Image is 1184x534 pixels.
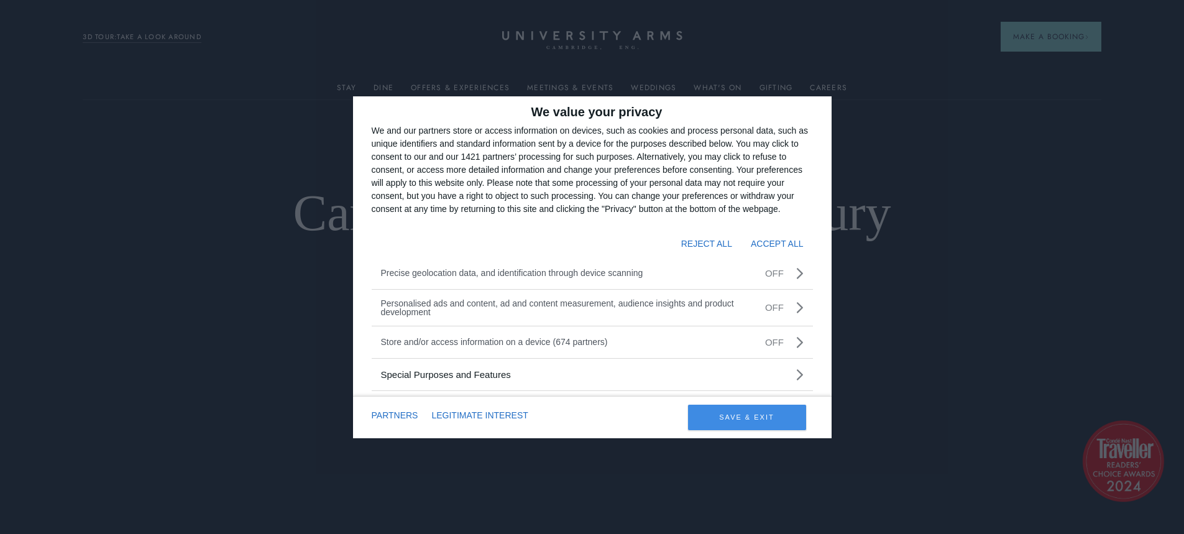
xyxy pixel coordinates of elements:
[372,405,418,426] button: PARTNERS
[381,336,804,349] button: Store and/or access information on a device
[688,405,806,430] button: SAVE & EXIT
[381,338,750,346] p: Store and/or access information on a device (674 partners)
[751,233,804,254] button: ACCEPT ALL
[765,303,784,312] li: OFF
[372,106,813,118] h2: We value your privacy
[372,124,813,216] div: We and our partners store or access information on devices, such as cookies and process personal ...
[681,233,732,254] button: REJECT ALL
[765,269,784,278] li: OFF
[381,299,750,316] li: Personalised ads and content, ad and content measurement, audience insights and product development
[381,299,804,316] button: Personalised ads and content, ad and content measurement, audience insights and product development
[381,269,750,277] li: Precise geolocation data, and identification through device scanning
[353,96,832,438] div: qc-cmp2-ui
[381,368,804,381] button: Special Purposes and Features
[381,370,750,379] p: Special Purposes and Features
[765,338,784,347] p: OFF
[431,405,528,426] button: LEGITIMATE INTEREST
[381,267,804,280] button: Precise geolocation data, and identification through device scanning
